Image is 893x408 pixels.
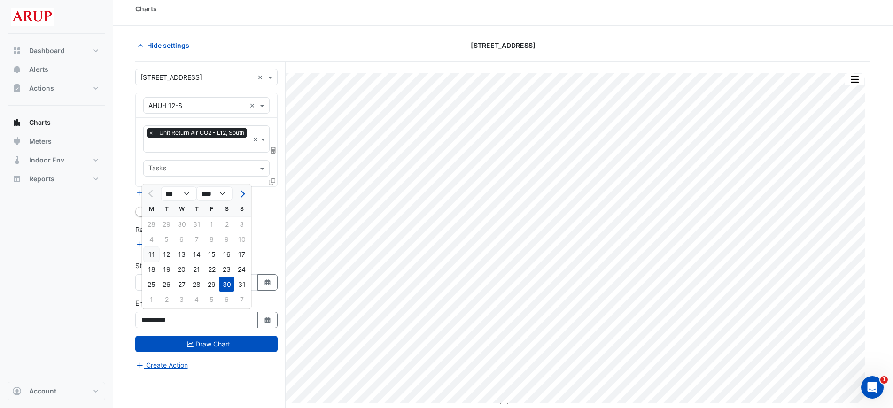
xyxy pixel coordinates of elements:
[189,247,204,262] div: 14
[880,376,888,384] span: 1
[219,277,234,292] div: Saturday, August 30, 2025
[219,201,234,216] div: S
[189,262,204,277] div: Thursday, August 21, 2025
[197,187,233,201] select: Select year
[135,224,185,234] label: Reference Lines
[135,239,205,249] button: Add Reference Line
[144,292,159,307] div: Monday, September 1, 2025
[11,8,54,26] img: Company Logo
[189,292,204,307] div: 4
[204,247,219,262] div: 15
[29,118,51,127] span: Charts
[157,128,247,138] span: Unit Return Air CO2 - L12, South
[144,247,159,262] div: Monday, August 11, 2025
[234,201,249,216] div: S
[159,277,174,292] div: Tuesday, August 26, 2025
[161,187,197,201] select: Select month
[174,277,189,292] div: Wednesday, August 27, 2025
[234,247,249,262] div: Sunday, August 17, 2025
[29,174,54,184] span: Reports
[189,277,204,292] div: 28
[144,201,159,216] div: M
[234,277,249,292] div: 31
[135,360,188,370] button: Create Action
[234,292,249,307] div: 7
[12,65,22,74] app-icon: Alerts
[135,4,157,14] div: Charts
[159,201,174,216] div: T
[135,298,163,308] label: End Date
[159,262,174,277] div: 19
[189,292,204,307] div: Thursday, September 4, 2025
[249,100,257,110] span: Clear
[471,40,536,50] span: [STREET_ADDRESS]
[189,277,204,292] div: Thursday, August 28, 2025
[135,37,195,54] button: Hide settings
[219,262,234,277] div: 23
[29,386,56,396] span: Account
[8,382,105,400] button: Account
[144,277,159,292] div: Monday, August 25, 2025
[144,262,159,277] div: Monday, August 18, 2025
[174,247,189,262] div: Wednesday, August 13, 2025
[174,277,189,292] div: 27
[8,151,105,169] button: Indoor Env
[204,277,219,292] div: 29
[29,46,65,55] span: Dashboard
[159,247,174,262] div: Tuesday, August 12, 2025
[12,84,22,93] app-icon: Actions
[219,262,234,277] div: Saturday, August 23, 2025
[8,41,105,60] button: Dashboard
[234,292,249,307] div: Sunday, September 7, 2025
[204,201,219,216] div: F
[204,292,219,307] div: Friday, September 5, 2025
[144,262,159,277] div: 18
[12,137,22,146] app-icon: Meters
[264,278,272,286] fa-icon: Select Date
[189,201,204,216] div: T
[159,292,174,307] div: 2
[12,46,22,55] app-icon: Dashboard
[8,79,105,98] button: Actions
[135,187,192,198] button: Add Equipment
[159,292,174,307] div: Tuesday, September 2, 2025
[147,163,166,175] div: Tasks
[236,186,247,201] button: Next month
[861,376,884,399] iframe: Intercom live chat
[159,247,174,262] div: 12
[204,292,219,307] div: 5
[174,201,189,216] div: W
[8,113,105,132] button: Charts
[204,277,219,292] div: Friday, August 29, 2025
[8,60,105,79] button: Alerts
[269,146,278,154] span: Choose Function
[12,174,22,184] app-icon: Reports
[219,247,234,262] div: Saturday, August 16, 2025
[253,134,259,144] span: Clear
[189,262,204,277] div: 21
[144,277,159,292] div: 25
[29,65,48,74] span: Alerts
[147,40,189,50] span: Hide settings
[234,262,249,277] div: 24
[234,247,249,262] div: 17
[29,155,64,165] span: Indoor Env
[159,277,174,292] div: 26
[174,292,189,307] div: Wednesday, September 3, 2025
[29,137,52,146] span: Meters
[234,262,249,277] div: Sunday, August 24, 2025
[219,292,234,307] div: Saturday, September 6, 2025
[174,247,189,262] div: 13
[219,292,234,307] div: 6
[204,247,219,262] div: Friday, August 15, 2025
[29,84,54,93] span: Actions
[234,277,249,292] div: Sunday, August 31, 2025
[219,247,234,262] div: 16
[174,262,189,277] div: 20
[269,177,275,185] span: Clone Favourites and Tasks from this Equipment to other Equipment
[144,247,159,262] div: 11
[144,292,159,307] div: 1
[135,336,278,352] button: Draw Chart
[204,262,219,277] div: 22
[204,262,219,277] div: Friday, August 22, 2025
